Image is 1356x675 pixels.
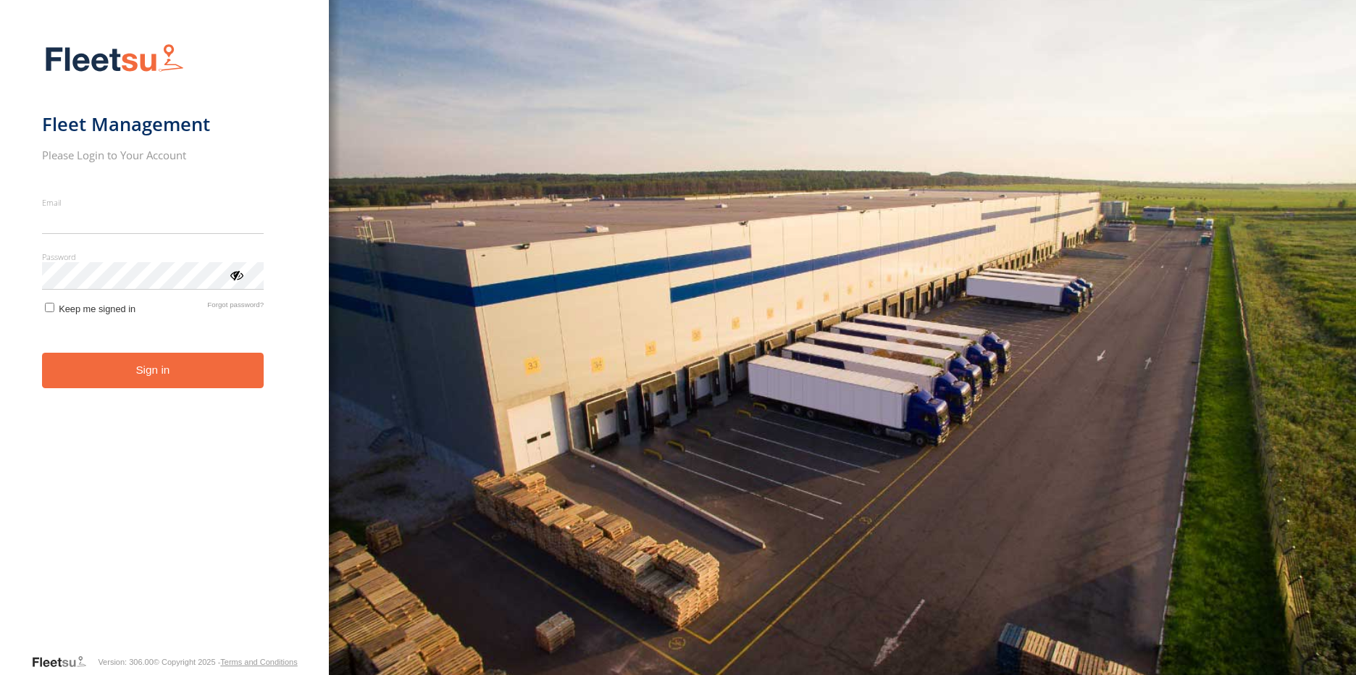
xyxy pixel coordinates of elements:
a: Forgot password? [207,301,264,314]
div: ViewPassword [229,267,243,282]
div: © Copyright 2025 - [154,658,298,666]
form: main [42,35,288,653]
label: Email [42,197,264,208]
a: Visit our Website [31,655,98,669]
button: Sign in [42,353,264,388]
div: Version: 306.00 [98,658,153,666]
h2: Please Login to Your Account [42,148,264,162]
input: Keep me signed in [45,303,54,312]
label: Password [42,251,264,262]
a: Terms and Conditions [220,658,297,666]
img: Fleetsu [42,41,187,77]
span: Keep me signed in [59,303,135,314]
h1: Fleet Management [42,112,264,136]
